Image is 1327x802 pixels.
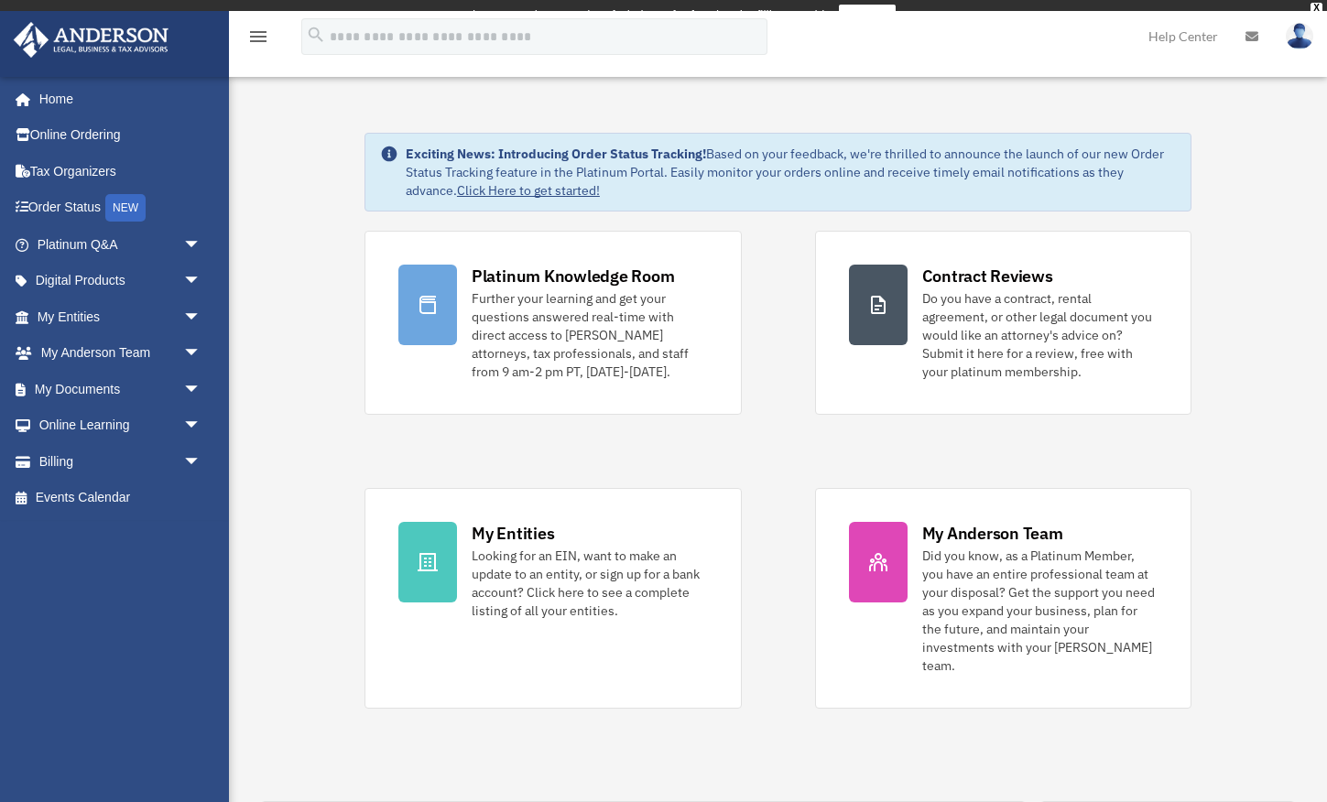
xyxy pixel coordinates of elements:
[1286,23,1313,49] img: User Pic
[183,443,220,481] span: arrow_drop_down
[364,231,742,415] a: Platinum Knowledge Room Further your learning and get your questions answered real-time with dire...
[457,182,600,199] a: Click Here to get started!
[247,26,269,48] i: menu
[183,298,220,336] span: arrow_drop_down
[839,5,896,27] a: survey
[183,263,220,300] span: arrow_drop_down
[815,488,1192,709] a: My Anderson Team Did you know, as a Platinum Member, you have an entire professional team at your...
[13,117,229,154] a: Online Ordering
[13,443,229,480] a: Billingarrow_drop_down
[472,522,554,545] div: My Entities
[406,145,1176,200] div: Based on your feedback, we're thrilled to announce the launch of our new Order Status Tracking fe...
[13,263,229,299] a: Digital Productsarrow_drop_down
[13,298,229,335] a: My Entitiesarrow_drop_down
[13,371,229,407] a: My Documentsarrow_drop_down
[8,22,174,58] img: Anderson Advisors Platinum Portal
[183,371,220,408] span: arrow_drop_down
[13,226,229,263] a: Platinum Q&Aarrow_drop_down
[815,231,1192,415] a: Contract Reviews Do you have a contract, rental agreement, or other legal document you would like...
[922,522,1063,545] div: My Anderson Team
[183,407,220,445] span: arrow_drop_down
[247,32,269,48] a: menu
[431,5,832,27] div: Get a chance to win 6 months of Platinum for free just by filling out this
[183,335,220,373] span: arrow_drop_down
[13,153,229,190] a: Tax Organizers
[922,547,1158,675] div: Did you know, as a Platinum Member, you have an entire professional team at your disposal? Get th...
[1311,3,1322,14] div: close
[364,488,742,709] a: My Entities Looking for an EIN, want to make an update to an entity, or sign up for a bank accoun...
[472,265,675,287] div: Platinum Knowledge Room
[306,25,326,45] i: search
[13,81,220,117] a: Home
[13,190,229,227] a: Order StatusNEW
[13,407,229,444] a: Online Learningarrow_drop_down
[922,289,1158,381] div: Do you have a contract, rental agreement, or other legal document you would like an attorney's ad...
[13,335,229,372] a: My Anderson Teamarrow_drop_down
[13,480,229,516] a: Events Calendar
[472,547,708,620] div: Looking for an EIN, want to make an update to an entity, or sign up for a bank account? Click her...
[183,226,220,264] span: arrow_drop_down
[406,146,706,162] strong: Exciting News: Introducing Order Status Tracking!
[472,289,708,381] div: Further your learning and get your questions answered real-time with direct access to [PERSON_NAM...
[922,265,1053,287] div: Contract Reviews
[105,194,146,222] div: NEW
